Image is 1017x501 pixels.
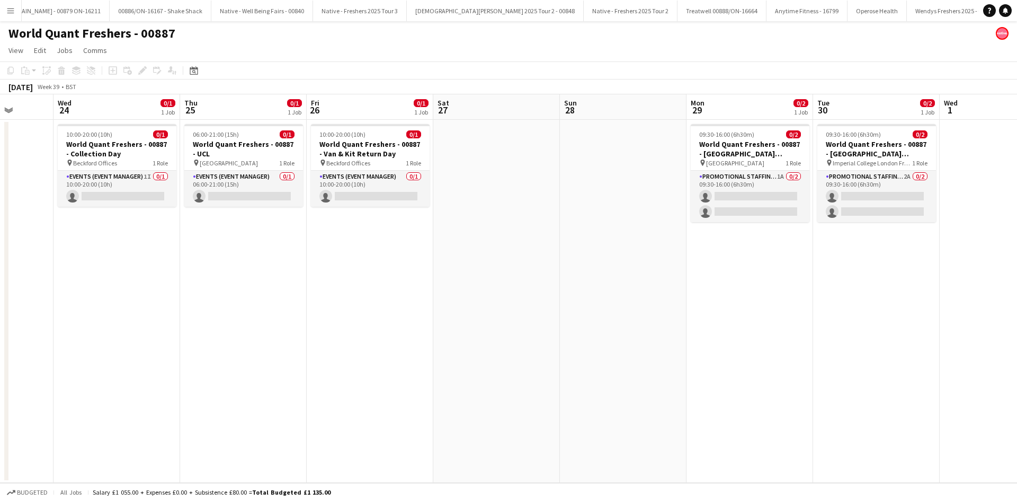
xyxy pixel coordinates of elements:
span: Budgeted [17,489,48,496]
button: Budgeted [5,487,49,498]
button: Wendys Freshers 2025 - ON-17343 [907,1,1014,21]
div: Salary £1 055.00 + Expenses £0.00 + Subsistence £80.00 = [93,488,331,496]
span: Edit [34,46,46,55]
button: 00886/ON-16167 - Shake Shack [110,1,211,21]
a: Jobs [52,43,77,57]
div: BST [66,83,76,91]
a: View [4,43,28,57]
app-user-avatar: native Staffing [996,27,1009,40]
button: Operose Health [847,1,907,21]
h1: World Quant Freshers - 00887 [8,25,175,41]
span: All jobs [58,488,84,496]
button: Anytime Fitness - 16799 [766,1,847,21]
a: Comms [79,43,111,57]
button: Native - Freshers 2025 Tour 3 [313,1,407,21]
button: [DEMOGRAPHIC_DATA][PERSON_NAME] 2025 Tour 2 - 00848 [407,1,584,21]
button: Native - Freshers 2025 Tour 2 [584,1,677,21]
span: Jobs [57,46,73,55]
button: Native - Well Being Fairs - 00840 [211,1,313,21]
div: [DATE] [8,82,33,92]
span: Comms [83,46,107,55]
button: Treatwell 00888/ON-16664 [677,1,766,21]
a: Edit [30,43,50,57]
span: Total Budgeted £1 135.00 [252,488,331,496]
span: View [8,46,23,55]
